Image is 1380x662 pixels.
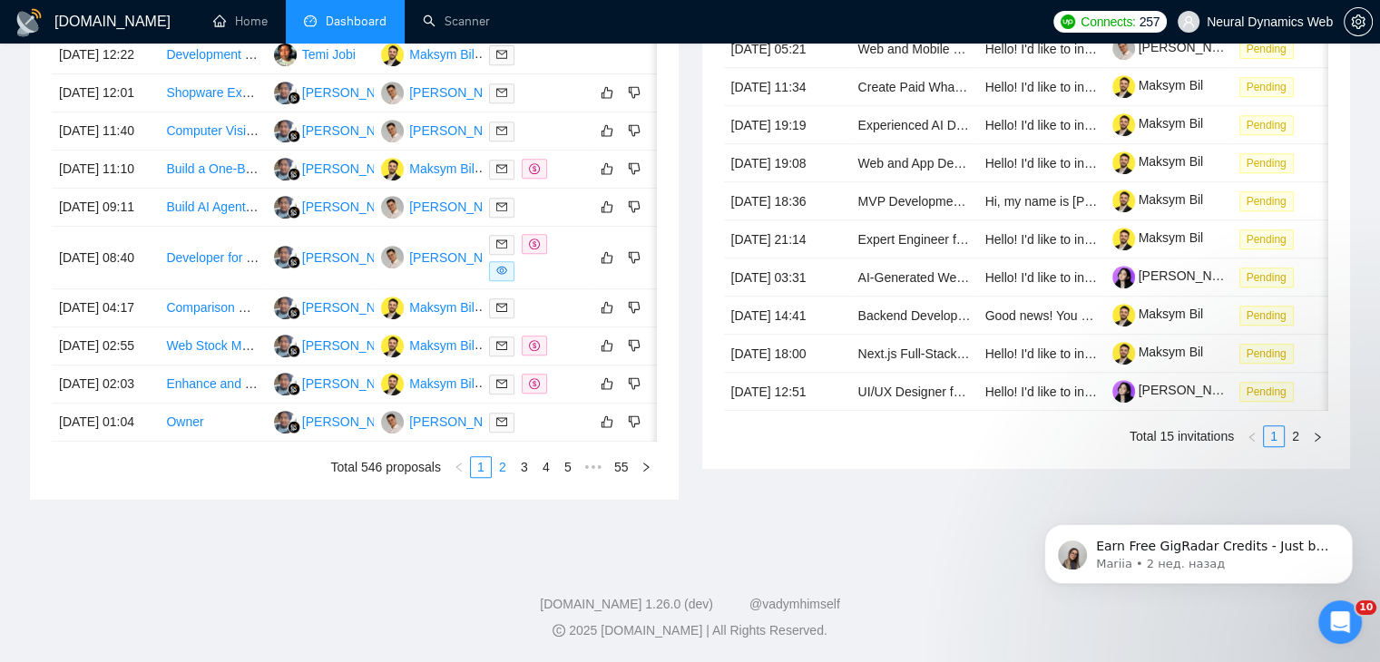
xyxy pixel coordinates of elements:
[166,338,414,353] a: Web Stock Market Dashboard Development
[302,159,406,179] div: [PERSON_NAME]
[623,373,645,394] button: dislike
[166,161,621,176] a: Build a One-Button Gmail Connect Page - The solution is a remote browser kiosk
[851,30,978,68] td: Web and Mobile Developers Needed for Financial Education Prototype
[274,122,406,137] a: AS[PERSON_NAME]
[409,197,514,217] div: [PERSON_NAME]
[1140,12,1160,32] span: 257
[409,374,475,394] div: Maksym Bil
[1307,425,1328,447] button: right
[496,302,507,313] span: mail
[601,200,613,214] span: like
[1239,384,1301,398] a: Pending
[1247,432,1258,443] span: left
[288,383,300,395] img: gigradar-bm.png
[1112,230,1204,245] a: Maksym Bil
[274,373,297,395] img: AS
[1344,15,1373,29] a: setting
[858,80,1153,94] a: Create Paid WhatsApp Group with Stripe Integration
[288,256,300,268] img: gigradar-bm.png
[1017,486,1380,613] iframe: Intercom notifications сообщение
[1112,307,1204,321] a: Maksym Bil
[381,82,404,104] img: MK
[858,346,1232,361] a: Next.js Full-Stack: Contact Form + Booking (GTM), Attribution & A/
[858,118,1344,132] a: Experienced AI Developer Needed for Recruitment Platform MVP (OpenAI Integration)
[52,404,159,442] td: [DATE] 01:04
[1182,15,1195,28] span: user
[1239,231,1301,246] a: Pending
[1239,193,1301,208] a: Pending
[52,189,159,227] td: [DATE] 09:11
[496,49,507,60] span: mail
[1239,229,1294,249] span: Pending
[52,151,159,189] td: [DATE] 11:10
[288,421,300,433] img: gigradar-bm.png
[159,289,266,327] td: Comparison Website with Dynamic Rules Engine
[1239,117,1301,131] a: Pending
[1112,116,1204,131] a: Maksym Bil
[496,378,507,389] span: mail
[1239,269,1301,284] a: Pending
[635,456,657,478] button: right
[1112,113,1135,136] img: c1AlYDFYbuxMHegs0NCa8Xv8HliH1CzkfE6kDB-pnfyy_5Yrd6IxOiw9sHaUmVfAsS
[623,297,645,318] button: dislike
[274,82,297,104] img: AS
[628,161,641,176] span: dislike
[851,373,978,411] td: UI/UX Designer for Social Media Mobile Application
[1239,191,1294,211] span: Pending
[159,112,266,151] td: Computer Vision Engineer for Action Recognition System
[166,47,539,62] a: Development and Deployment of Medical AI Tool as Web Interface
[1264,426,1284,446] a: 1
[1112,342,1135,365] img: c1AlYDFYbuxMHegs0NCa8Xv8HliH1CzkfE6kDB-pnfyy_5Yrd6IxOiw9sHaUmVfAsS
[274,249,406,264] a: AS[PERSON_NAME]
[1112,383,1243,397] a: [PERSON_NAME]
[213,14,268,29] a: homeHome
[601,250,613,265] span: like
[608,456,635,478] li: 55
[274,411,297,433] img: AS
[381,299,475,314] a: MBMaksym Bil
[302,248,406,268] div: [PERSON_NAME]
[596,82,618,103] button: like
[52,227,159,289] td: [DATE] 08:40
[274,299,406,314] a: AS[PERSON_NAME]
[274,161,406,175] a: AS[PERSON_NAME]
[858,308,1092,323] a: Backend Developer - Python Django, Ads
[381,161,475,175] a: MBMaksym Bil
[409,412,514,432] div: [PERSON_NAME]
[166,414,203,429] a: Owner
[623,411,645,433] button: dislike
[496,163,507,174] span: mail
[1239,346,1301,360] a: Pending
[1112,380,1135,403] img: c1wrproCOH-ByKW70fP-dyR8k5-J0NLHasQJFCvSRfoHOic3UMG-pD6EuZQq3S0jyz
[159,365,266,404] td: Enhance and Modify Filters for Transport Marketplace
[274,199,406,213] a: AS[PERSON_NAME]
[724,30,851,68] td: [DATE] 05:21
[381,84,514,99] a: MK[PERSON_NAME]
[1263,425,1285,447] li: 1
[1112,266,1135,288] img: c1wrproCOH-ByKW70fP-dyR8k5-J0NLHasQJFCvSRfoHOic3UMG-pD6EuZQq3S0jyz
[724,106,851,144] td: [DATE] 19:19
[166,85,559,100] a: Shopware Expert Needed for B2B Price Hiding and Quote Downloads
[596,158,618,180] button: like
[1239,153,1294,173] span: Pending
[1241,425,1263,447] li: Previous Page
[166,250,445,265] a: Developer for Livestream Donation Platform MVP
[274,44,297,66] img: T
[724,335,851,373] td: [DATE] 18:00
[381,375,475,390] a: MBMaksym Bil
[454,462,465,472] span: left
[381,373,404,395] img: MB
[304,15,317,27] span: dashboard
[423,14,490,29] a: searchScanner
[596,411,618,433] button: like
[274,196,297,219] img: AS
[641,462,651,472] span: right
[381,158,404,180] img: MB
[1239,306,1294,326] span: Pending
[381,414,514,428] a: MK[PERSON_NAME]
[159,404,266,442] td: Owner
[858,156,1159,170] a: Web and App Development Agency Website Creation
[553,624,565,637] span: copyright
